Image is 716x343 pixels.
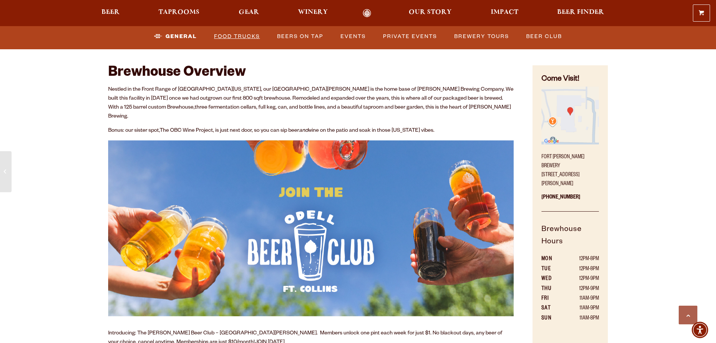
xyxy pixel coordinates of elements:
a: The OBC Wine Project [160,128,213,134]
span: Winery [298,9,328,15]
a: Scroll to top [679,306,697,324]
a: Beer Club [523,28,565,45]
a: Winery [293,9,333,18]
th: WED [541,274,562,284]
a: Our Story [404,9,456,18]
a: Beer [97,9,125,18]
a: Private Events [380,28,440,45]
a: Taprooms [154,9,204,18]
p: Fort [PERSON_NAME] Brewery [STREET_ADDRESS][PERSON_NAME] [541,149,599,189]
th: FRI [541,294,562,304]
img: Small thumbnail of location on map [541,87,599,144]
a: Brewery Tours [451,28,512,45]
a: Beers on Tap [274,28,326,45]
span: Impact [491,9,518,15]
td: 12PM-8PM [562,265,599,274]
a: Events [337,28,369,45]
span: Beer [101,9,120,15]
a: Beer Finder [552,9,609,18]
h4: Come Visit! [541,74,599,85]
td: 12PM-9PM [562,274,599,284]
p: [PHONE_NUMBER] [541,189,599,212]
em: and [299,128,308,134]
a: General [151,28,200,45]
a: Gear [234,9,264,18]
td: 11AM-9PM [562,294,599,304]
td: 11AM-8PM [562,314,599,324]
span: Taprooms [158,9,200,15]
p: Nestled in the Front Range of [GEOGRAPHIC_DATA][US_STATE], our [GEOGRAPHIC_DATA][PERSON_NAME] is ... [108,85,514,121]
td: 12PM-8PM [562,255,599,264]
span: Our Story [409,9,452,15]
p: Bonus: our sister spot, , is just next door, so you can sip beer wine on the patio and soak in th... [108,127,514,135]
div: Accessibility Menu [692,322,708,338]
h5: Brewhouse Hours [541,224,599,255]
a: Food Trucks [211,28,263,45]
th: MON [541,255,562,264]
th: SAT [541,304,562,314]
a: Find on Google Maps (opens in a new window) [541,141,599,147]
td: 12PM-9PM [562,284,599,294]
span: three fermentation cellars, full keg, can, and bottle lines, and a beautiful taproom and beer gar... [108,105,511,120]
a: Impact [486,9,523,18]
th: SUN [541,314,562,324]
td: 11AM-9PM [562,304,599,314]
th: TUE [541,265,562,274]
a: Odell Home [353,9,381,18]
h2: Brewhouse Overview [108,65,514,82]
th: THU [541,284,562,294]
span: Gear [239,9,259,15]
span: Beer Finder [557,9,604,15]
